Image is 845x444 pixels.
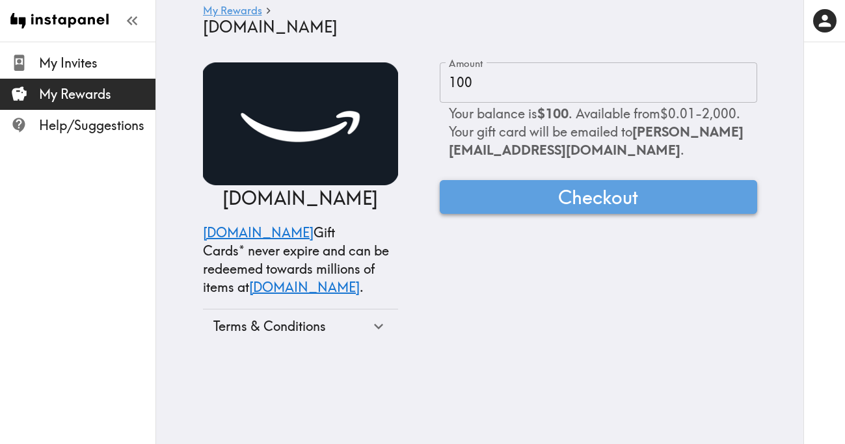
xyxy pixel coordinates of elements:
[449,57,483,71] label: Amount
[558,184,638,210] span: Checkout
[203,5,262,18] a: My Rewards
[39,85,155,103] span: My Rewards
[203,62,398,185] img: Amazon.com
[213,317,370,335] div: Terms & Conditions
[203,309,398,343] div: Terms & Conditions
[203,18,747,36] h4: [DOMAIN_NAME]
[39,116,155,135] span: Help/Suggestions
[537,105,569,122] b: $100
[203,224,398,296] p: Gift Cards* never expire and can be redeemed towards millions of items at .
[222,185,378,211] p: [DOMAIN_NAME]
[440,180,757,214] button: Checkout
[203,224,314,241] a: [DOMAIN_NAME]
[39,54,155,72] span: My Invites
[449,105,744,158] span: Your balance is . Available from $0.01 - 2,000 . Your gift card will be emailed to .
[449,124,744,158] span: [PERSON_NAME][EMAIL_ADDRESS][DOMAIN_NAME]
[249,279,360,295] a: [DOMAIN_NAME]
